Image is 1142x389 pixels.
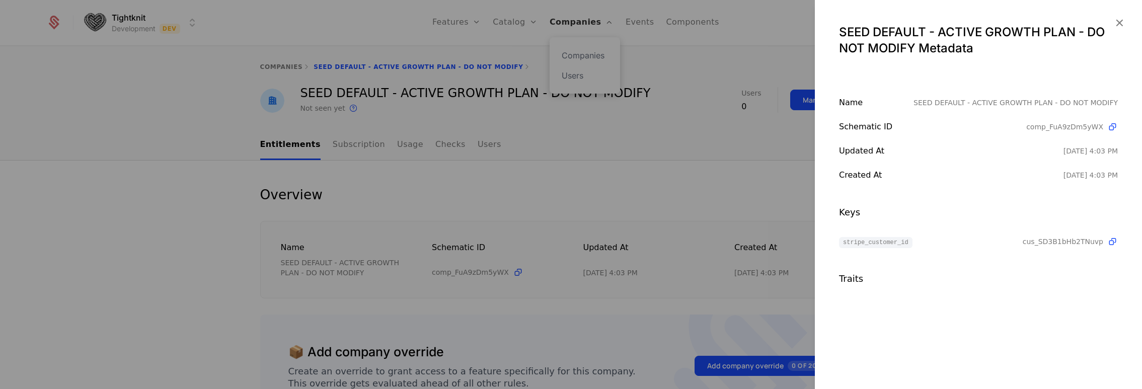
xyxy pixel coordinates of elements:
[839,97,913,109] div: Name
[839,145,1063,157] div: Updated at
[839,169,1063,181] div: Created at
[839,24,1118,56] div: SEED DEFAULT - ACTIVE GROWTH PLAN - DO NOT MODIFY Metadata
[913,97,1118,109] div: SEED DEFAULT - ACTIVE GROWTH PLAN - DO NOT MODIFY
[1063,146,1118,156] div: 8/28/25, 4:03 PM
[839,237,912,248] span: stripe_customer_id
[839,121,1026,133] div: Schematic ID
[1026,122,1103,132] span: comp_FuA9zDm5yWX
[839,205,1118,219] div: Keys
[1023,237,1103,247] span: cus_SD3B1bHb2TNuvp
[1063,170,1118,180] div: 8/28/25, 4:03 PM
[839,272,1118,286] div: Traits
